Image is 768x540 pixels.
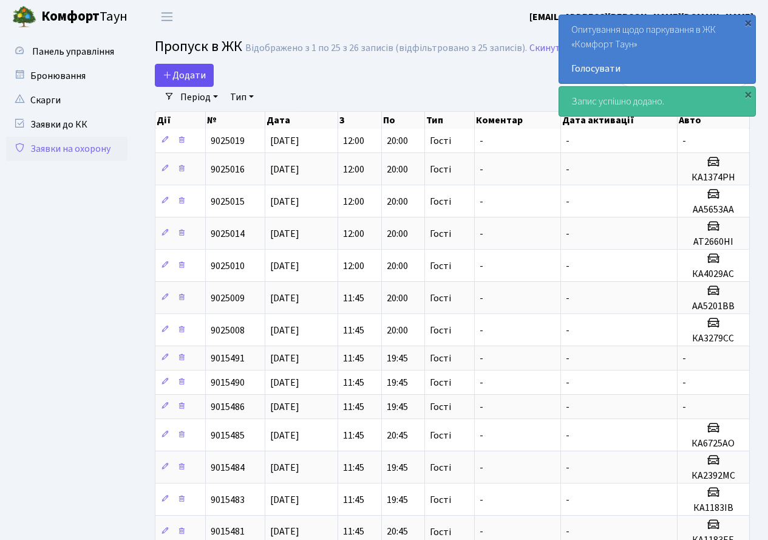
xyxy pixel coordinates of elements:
[430,326,451,335] span: Гості
[566,134,569,148] span: -
[163,69,206,82] span: Додати
[41,7,100,26] b: Комфорт
[480,163,483,176] span: -
[561,112,678,129] th: Дата активації
[211,292,245,305] span: 9025009
[211,324,245,337] span: 9025008
[480,461,483,474] span: -
[211,259,245,273] span: 9025010
[343,376,364,389] span: 11:45
[387,292,408,305] span: 20:00
[566,259,569,273] span: -
[682,333,744,344] h5: КА3279СС
[682,502,744,514] h5: КА1183ІВ
[430,354,451,363] span: Гості
[211,461,245,474] span: 9015484
[529,43,566,54] a: Скинути
[682,376,686,389] span: -
[343,292,364,305] span: 11:45
[529,10,753,24] a: [EMAIL_ADDRESS][PERSON_NAME][DOMAIN_NAME]
[338,112,382,129] th: З
[682,204,744,216] h5: АА5653АА
[425,112,474,129] th: Тип
[211,525,245,539] span: 9015481
[245,43,527,54] div: Відображено з 1 по 25 з 26 записів (відфільтровано з 25 записів).
[430,293,451,303] span: Гості
[480,352,483,365] span: -
[682,236,744,248] h5: АТ2660HI
[211,400,245,414] span: 9015486
[682,172,744,183] h5: КА1374РН
[343,324,364,337] span: 11:45
[387,259,408,273] span: 20:00
[682,268,744,280] h5: КА4029АС
[343,429,364,442] span: 11:45
[387,400,408,414] span: 19:45
[382,112,426,129] th: По
[211,376,245,389] span: 9015490
[387,163,408,176] span: 20:00
[480,525,483,539] span: -
[682,134,686,148] span: -
[682,352,686,365] span: -
[480,493,483,507] span: -
[6,88,127,112] a: Скарги
[265,112,338,129] th: Дата
[270,400,299,414] span: [DATE]
[211,227,245,241] span: 9025014
[480,134,483,148] span: -
[430,378,451,388] span: Гості
[480,376,483,389] span: -
[175,87,223,108] a: Період
[343,352,364,365] span: 11:45
[430,402,451,412] span: Гості
[211,163,245,176] span: 9025016
[387,195,408,208] span: 20:00
[211,195,245,208] span: 9025015
[270,292,299,305] span: [DATE]
[387,429,408,442] span: 20:45
[343,525,364,539] span: 11:45
[270,163,299,176] span: [DATE]
[742,16,754,29] div: ×
[571,61,743,76] a: Голосувати
[155,112,206,129] th: Дії
[430,527,451,537] span: Гості
[387,134,408,148] span: 20:00
[430,431,451,440] span: Гості
[682,400,686,414] span: -
[155,36,242,57] span: Пропуск в ЖК
[343,227,364,241] span: 12:00
[270,376,299,389] span: [DATE]
[480,195,483,208] span: -
[566,525,569,539] span: -
[6,64,127,88] a: Бронювання
[387,493,408,507] span: 19:45
[480,400,483,414] span: -
[270,195,299,208] span: [DATE]
[12,5,36,29] img: logo.png
[206,112,265,129] th: №
[566,493,569,507] span: -
[566,352,569,365] span: -
[480,324,483,337] span: -
[682,438,744,449] h5: КА6725АО
[211,429,245,442] span: 9015485
[211,134,245,148] span: 9025019
[343,461,364,474] span: 11:45
[32,45,114,58] span: Панель управління
[343,400,364,414] span: 11:45
[480,292,483,305] span: -
[343,163,364,176] span: 12:00
[480,429,483,442] span: -
[566,227,569,241] span: -
[387,525,408,539] span: 20:45
[387,227,408,241] span: 20:00
[566,324,569,337] span: -
[343,195,364,208] span: 12:00
[343,259,364,273] span: 12:00
[430,463,451,473] span: Гості
[742,88,754,100] div: ×
[225,87,259,108] a: Тип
